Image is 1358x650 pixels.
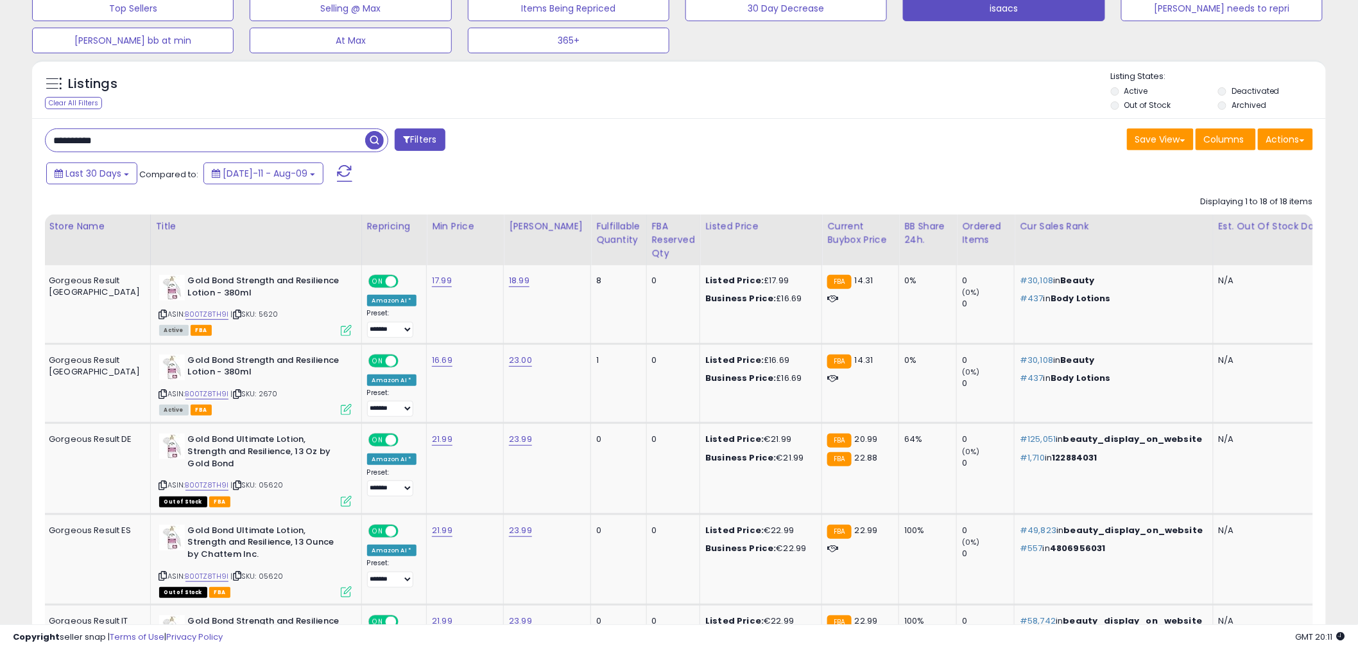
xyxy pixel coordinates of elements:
[1258,128,1313,150] button: Actions
[230,571,283,581] span: | SKU: 05620
[1020,434,1203,445] p: in
[705,433,764,445] b: Listed Price:
[230,309,278,319] span: | SKU: 5620
[166,631,223,643] a: Privacy Policy
[159,496,207,507] span: All listings that are currently out of stock and unavailable for purchase on Amazon
[705,434,812,445] div: €21.99
[827,275,851,289] small: FBA
[705,220,816,233] div: Listed Price
[705,293,812,304] div: £16.69
[962,287,980,297] small: (0%)
[159,355,352,414] div: ASIN:
[367,545,417,556] div: Amazon AI *
[432,274,452,287] a: 17.99
[49,275,141,298] div: Gorgeous Result [GEOGRAPHIC_DATA]
[203,162,323,184] button: [DATE]-11 - Aug-09
[705,354,764,366] b: Listed Price:
[250,28,451,53] button: At Max
[827,525,851,539] small: FBA
[705,292,776,304] b: Business Price:
[230,480,283,490] span: | SKU: 05620
[962,378,1014,389] div: 0
[1219,355,1331,366] p: N/A
[1196,128,1256,150] button: Columns
[904,220,951,247] div: BB Share 24h.
[1127,128,1194,150] button: Save View
[1020,452,1203,464] p: in
[1020,220,1207,233] div: Cur Sales Rank
[962,220,1009,247] div: Ordered Items
[367,309,417,338] div: Preset:
[962,537,980,547] small: (0%)
[1219,434,1331,445] p: N/A
[705,542,776,554] b: Business Price:
[159,525,352,596] div: ASIN:
[962,355,1014,366] div: 0
[1050,542,1106,554] span: 4806956031
[1204,133,1244,146] span: Columns
[191,405,212,416] span: FBA
[367,220,422,233] div: Repricing
[432,220,498,233] div: Min Price
[188,434,344,473] b: Gold Bond Ultimate Lotion, Strength and Resilience, 13 Oz by Gold Bond
[1020,524,1056,536] span: #49,823
[432,433,452,446] a: 21.99
[705,525,812,536] div: €22.99
[185,389,229,400] a: B00TZ8TH9I
[370,525,386,536] span: ON
[962,548,1014,559] div: 0
[185,480,229,491] a: B00TZ8TH9I
[367,295,417,306] div: Amazon AI *
[1020,525,1203,536] p: in
[596,355,636,366] div: 1
[827,452,851,466] small: FBA
[370,435,386,446] span: ON
[209,587,231,598] span: FBA
[1020,354,1053,366] span: #30,108
[370,355,386,366] span: ON
[705,355,812,366] div: £16.69
[49,220,145,233] div: Store Name
[1020,452,1045,464] span: #1,710
[705,373,812,384] div: £16.69
[1111,71,1326,83] p: Listing States:
[1020,355,1203,366] p: in
[1020,274,1053,286] span: #30,108
[652,355,691,366] div: 0
[509,220,585,233] div: [PERSON_NAME]
[1201,196,1313,208] div: Displaying 1 to 18 of 18 items
[855,433,878,445] span: 20.99
[652,275,691,286] div: 0
[159,525,185,550] img: 41KKz+v6rUL._SL40_.jpg
[962,367,980,377] small: (0%)
[1053,452,1097,464] span: 122884031
[65,167,121,180] span: Last 30 Days
[962,446,980,457] small: (0%)
[367,468,417,497] div: Preset:
[230,389,277,399] span: | SKU: 2670
[395,128,445,151] button: Filters
[962,298,1014,310] div: 0
[367,374,417,386] div: Amazon AI *
[185,571,229,582] a: B00TZ8TH9I
[827,355,851,369] small: FBA
[1020,293,1203,304] p: in
[185,309,229,320] a: B00TZ8TH9I
[1064,524,1203,536] span: beauty_display_on_website
[367,559,417,588] div: Preset:
[855,274,873,286] span: 14.31
[904,355,947,366] div: 0%
[1051,292,1111,304] span: Body Lotions
[596,220,640,247] div: Fulfillable Quantity
[596,525,636,536] div: 0
[188,355,344,382] b: Gold Bond Strength and Resilience Lotion - 380ml
[159,434,352,505] div: ASIN:
[827,220,893,247] div: Current Buybox Price
[68,75,117,93] h5: Listings
[827,434,851,448] small: FBA
[188,525,344,564] b: Gold Bond Ultimate Lotion, Strength and Resilience, 13 Ounce by Chattem Inc.
[139,168,198,180] span: Compared to:
[705,524,764,536] b: Listed Price:
[705,452,812,464] div: €21.99
[159,275,352,335] div: ASIN:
